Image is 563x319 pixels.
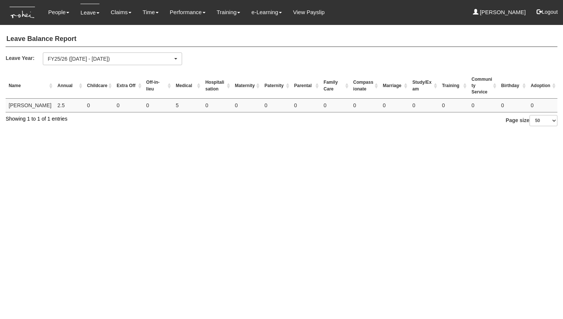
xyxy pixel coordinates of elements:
a: Time [143,4,159,21]
th: Paternity : activate to sort column ascending [261,73,291,99]
th: Community Service : activate to sort column ascending [468,73,498,99]
td: 0 [84,99,114,112]
a: Claims [111,4,131,21]
th: Name : activate to sort column ascending [6,73,54,99]
td: 0 [468,99,498,112]
th: Extra Off : activate to sort column ascending [114,73,143,99]
td: 0 [409,99,439,112]
th: Parental : activate to sort column ascending [291,73,321,99]
label: Page size [506,115,557,126]
td: 0 [528,99,557,112]
div: FY25/26 ([DATE] - [DATE]) [48,55,173,63]
td: 0 [202,99,232,112]
button: FY25/26 ([DATE] - [DATE]) [43,52,182,65]
td: 0 [380,99,409,112]
a: Leave [80,4,99,21]
a: Performance [170,4,206,21]
label: Leave Year: [6,52,43,63]
th: Birthday : activate to sort column ascending [498,73,528,99]
td: 0 [350,99,380,112]
td: 0 [498,99,528,112]
th: Marriage : activate to sort column ascending [380,73,409,99]
a: e-Learning [251,4,282,21]
th: Medical : activate to sort column ascending [173,73,202,99]
th: Annual : activate to sort column ascending [54,73,84,99]
th: Childcare : activate to sort column ascending [84,73,114,99]
a: [PERSON_NAME] [473,4,526,21]
th: Adoption : activate to sort column ascending [528,73,557,99]
th: Hospitalisation : activate to sort column ascending [202,73,232,99]
td: 0 [439,99,468,112]
td: 0 [232,99,261,112]
td: 2.5 [54,99,84,112]
td: 0 [143,99,173,112]
select: Page size [529,115,557,126]
button: Logout [531,3,563,21]
th: Off-in-lieu : activate to sort column ascending [143,73,173,99]
td: 0 [261,99,291,112]
th: Compassionate : activate to sort column ascending [350,73,380,99]
h4: Leave Balance Report [6,32,557,47]
a: People [48,4,70,21]
td: 0 [321,99,350,112]
td: [PERSON_NAME] [6,99,54,112]
a: View Payslip [293,4,325,21]
th: Family Care : activate to sort column ascending [321,73,350,99]
a: Training [217,4,241,21]
td: 0 [114,99,143,112]
th: Training : activate to sort column ascending [439,73,468,99]
td: 5 [173,99,202,112]
th: Study/Exam : activate to sort column ascending [409,73,439,99]
td: 0 [291,99,321,112]
th: Maternity : activate to sort column ascending [232,73,261,99]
